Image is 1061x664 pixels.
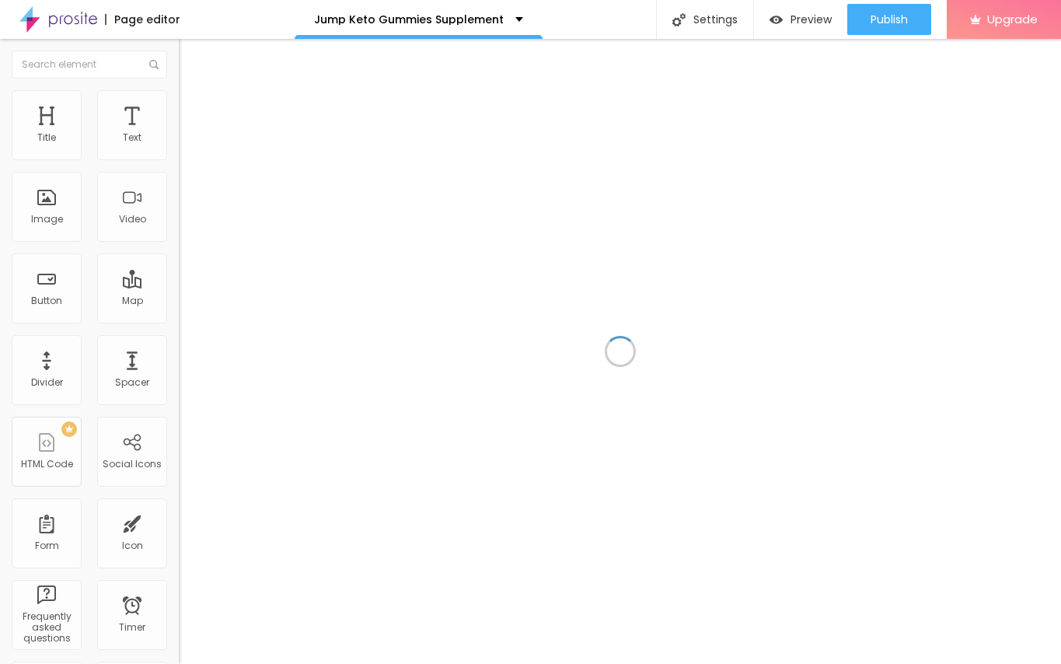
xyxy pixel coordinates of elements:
span: Publish [871,13,908,26]
div: Video [119,214,146,225]
div: Image [31,214,63,225]
div: Form [35,540,59,551]
div: Map [122,295,143,306]
button: Publish [847,4,931,35]
button: Preview [754,4,847,35]
div: Button [31,295,62,306]
div: Text [123,132,141,143]
p: Jump Keto Gummies Supplement [314,14,504,25]
img: Icone [672,13,686,26]
img: Icone [149,60,159,69]
span: Upgrade [987,12,1038,26]
div: Title [37,132,56,143]
span: Preview [791,13,832,26]
div: HTML Code [21,459,73,470]
input: Search element [12,51,167,79]
div: Page editor [105,14,180,25]
div: Social Icons [103,459,162,470]
img: view-1.svg [770,13,783,26]
div: Spacer [115,377,149,388]
div: Divider [31,377,63,388]
div: Timer [119,622,145,633]
div: Frequently asked questions [16,611,77,645]
div: Icon [122,540,143,551]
